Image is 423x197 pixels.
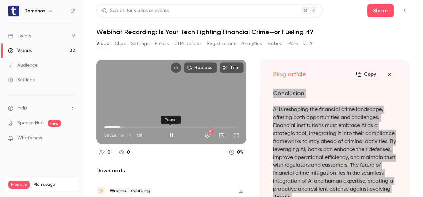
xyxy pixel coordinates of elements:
[8,62,38,69] div: Audience
[17,105,27,112] span: Help
[8,181,30,189] span: Premium
[303,38,312,49] button: CTA
[110,187,150,195] div: Webinar recording
[104,132,131,138] div: 05:20
[237,149,243,156] div: 0 %
[165,129,178,142] button: Pause
[133,129,146,142] button: Mute
[104,132,116,138] span: 05:20
[17,135,42,142] span: What's new
[117,132,119,138] span: /
[241,38,262,49] button: Analytics
[25,8,45,14] h6: Temenos
[8,105,75,112] li: help-dropdown-opener
[8,33,31,39] div: Events
[161,116,181,124] div: Pause
[267,38,283,49] button: Embed
[215,129,228,142] button: Turn on miniplayer
[8,6,19,16] img: Temenos
[155,38,169,49] button: Emails
[102,7,169,14] div: Search for videos or events
[127,149,130,156] div: 0
[116,148,133,157] a: 0
[96,28,410,36] h1: Webinar Recording: Is Your Tech Fighting Financial Crime—or Fueling It?
[207,38,236,49] button: Registrations
[230,129,243,142] button: Full screen
[131,38,149,49] button: Settings
[367,4,394,17] button: Share
[48,120,61,127] span: new
[399,5,410,16] button: Top Bar Actions
[107,149,110,156] div: 0
[8,77,35,83] div: Settings
[34,182,75,187] span: Plan usage
[226,148,246,157] a: 0%
[115,38,126,49] button: Clips
[17,120,44,127] a: SpeakerHub
[288,38,298,49] button: Polls
[96,167,246,175] h2: Downloads
[220,62,244,73] button: Trim
[353,69,380,80] button: Copy
[96,148,113,157] a: 0
[273,70,306,78] h2: Blog article
[209,130,213,133] div: HD
[171,62,181,73] button: Embed video
[174,38,201,49] button: UTM builder
[120,132,131,138] span: 46:19
[96,38,109,49] button: Video
[8,47,32,54] div: Videos
[273,89,396,98] h2: Conclusion
[201,129,214,142] button: Settings
[184,62,217,73] button: Replace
